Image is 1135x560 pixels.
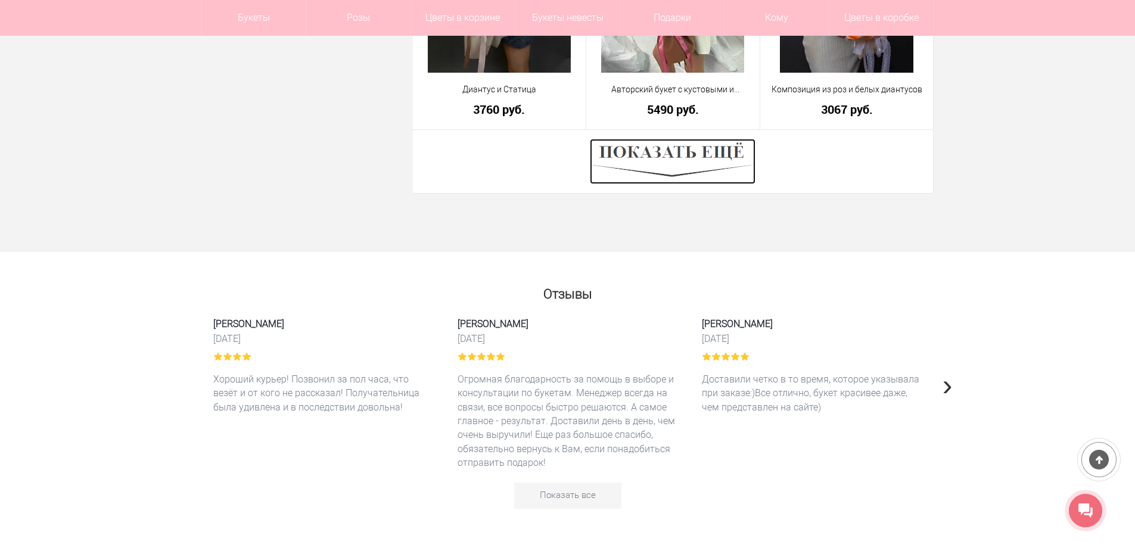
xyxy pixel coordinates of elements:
[201,281,934,301] h2: Отзывы
[702,317,922,331] span: [PERSON_NAME]
[213,332,434,345] time: [DATE]
[458,332,678,345] time: [DATE]
[458,372,678,470] p: Огромная благодарность за помощь в выборе и консультации по букетам. Менеджер всегда на связи, вс...
[421,83,579,96] a: Диантус и Статица
[590,156,755,166] a: Показать ещё
[213,317,434,331] span: [PERSON_NAME]
[421,103,579,116] a: 3760 руб.
[702,372,922,414] p: Доставили четко в то время, которое указывала при заказе:)Все отлично, букет красивее даже, чем п...
[768,83,926,96] a: Композиция из роз и белых диантусов
[594,103,752,116] a: 5490 руб.
[458,317,678,331] span: [PERSON_NAME]
[213,372,434,414] p: Хороший курьер! Позвонил за пол часа, что везёт и от кого не рассказал! Получательница была удивл...
[768,103,926,116] a: 3067 руб.
[590,139,755,184] img: Показать ещё
[943,367,953,402] span: Next
[514,483,621,509] a: Показать все
[702,332,922,345] time: [DATE]
[594,83,752,96] a: Авторский букет с кустовыми и пионовидными розами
